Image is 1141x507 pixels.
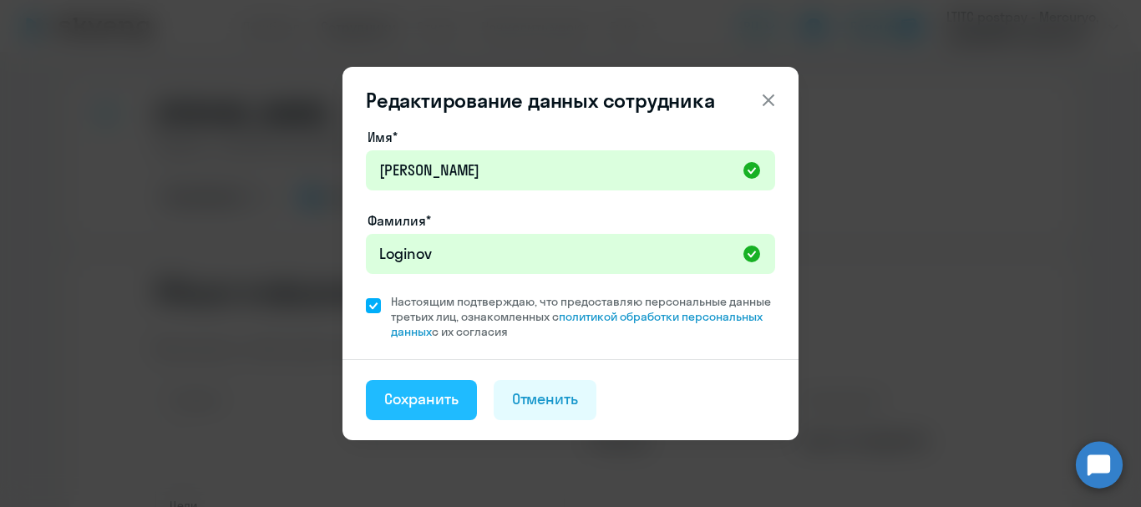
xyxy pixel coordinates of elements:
header: Редактирование данных сотрудника [342,87,799,114]
button: Сохранить [366,380,477,420]
span: Настоящим подтверждаю, что предоставляю персональные данные третьих лиц, ознакомленных с с их сог... [391,294,775,339]
button: Отменить [494,380,597,420]
div: Сохранить [384,388,459,410]
label: Фамилия* [368,210,431,231]
div: Отменить [512,388,579,410]
a: политикой обработки персональных данных [391,309,763,339]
